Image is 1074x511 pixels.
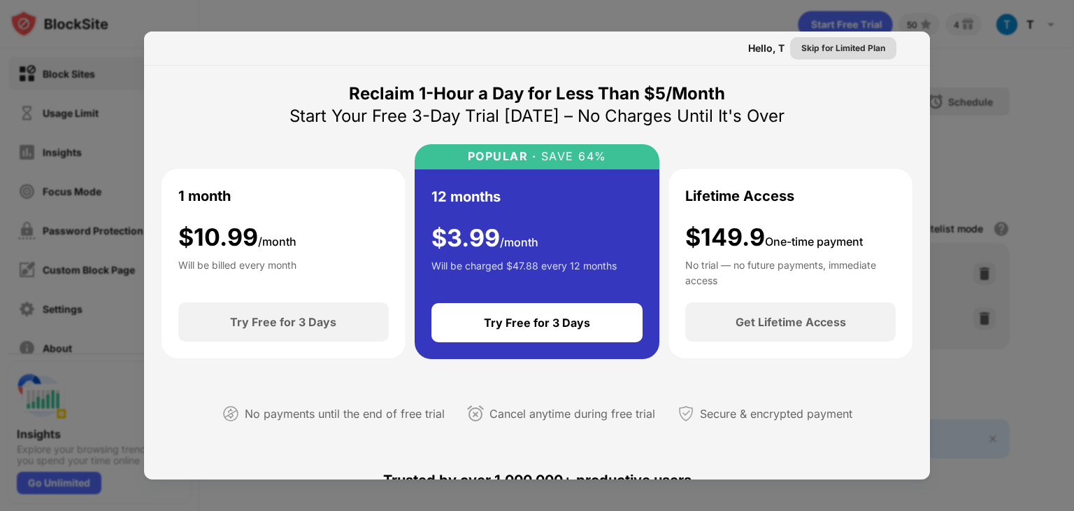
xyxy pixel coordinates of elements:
[536,150,607,163] div: SAVE 64%
[685,223,863,252] div: $149.9
[736,315,846,329] div: Get Lifetime Access
[178,223,296,252] div: $ 10.99
[685,185,794,206] div: Lifetime Access
[431,258,617,286] div: Will be charged $47.88 every 12 months
[467,405,484,422] img: cancel-anytime
[230,315,336,329] div: Try Free for 3 Days
[178,185,231,206] div: 1 month
[500,235,538,249] span: /month
[178,258,296,286] div: Will be billed every month
[245,404,445,424] div: No payments until the end of free trial
[685,258,896,286] div: No trial — no future payments, immediate access
[222,405,239,422] img: not-paying
[289,105,785,127] div: Start Your Free 3-Day Trial [DATE] – No Charges Until It's Over
[431,224,538,253] div: $ 3.99
[258,234,296,248] span: /month
[489,404,655,424] div: Cancel anytime during free trial
[431,186,501,207] div: 12 months
[468,150,537,163] div: POPULAR ·
[748,43,785,54] div: Hello, T
[700,404,852,424] div: Secure & encrypted payment
[484,316,590,330] div: Try Free for 3 Days
[349,83,725,105] div: Reclaim 1-Hour a Day for Less Than $5/Month
[801,41,885,55] div: Skip for Limited Plan
[678,405,694,422] img: secured-payment
[765,234,863,248] span: One-time payment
